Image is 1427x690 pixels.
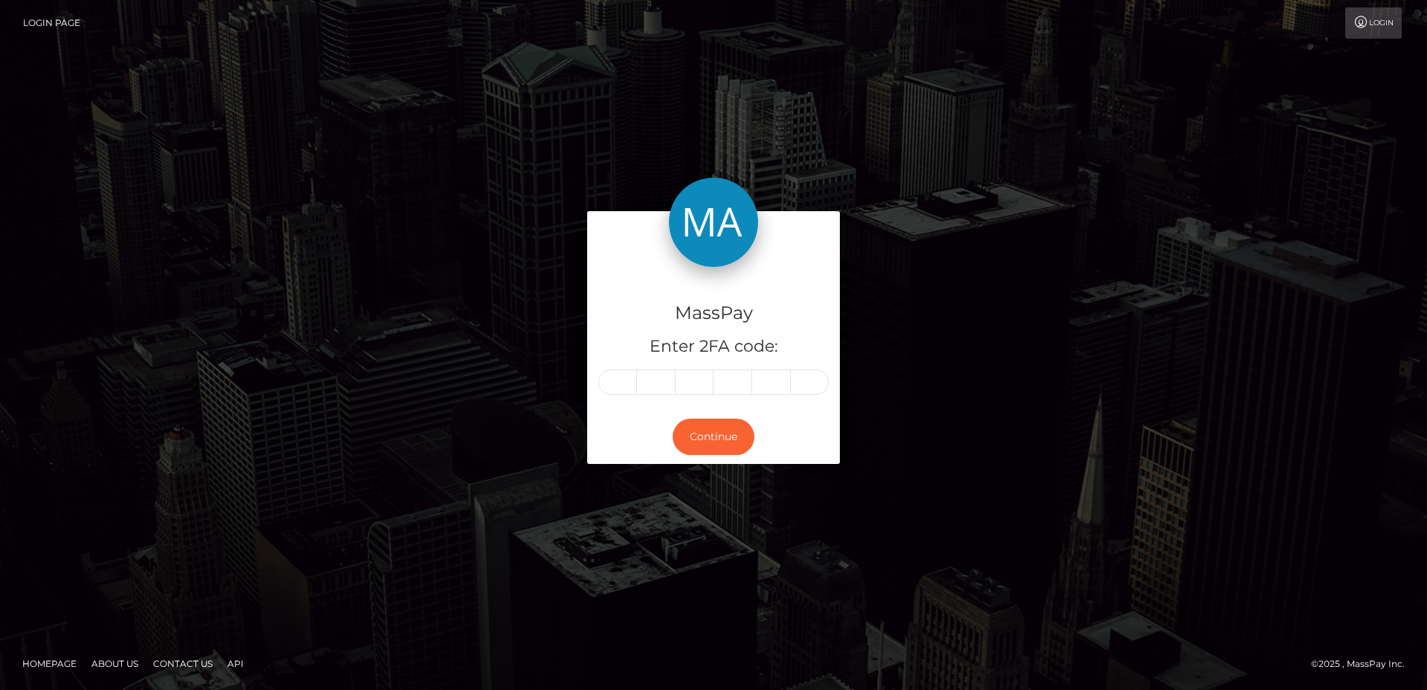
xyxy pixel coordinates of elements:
[1345,7,1402,39] a: Login
[673,419,754,455] button: Continue
[85,652,144,675] a: About Us
[147,652,219,675] a: Contact Us
[1311,656,1416,672] div: © 2025 , MassPay Inc.
[23,7,80,39] a: Login Page
[598,300,829,326] h4: MassPay
[221,652,250,675] a: API
[669,178,758,267] img: MassPay
[16,652,82,675] a: Homepage
[598,335,829,358] h5: Enter 2FA code:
